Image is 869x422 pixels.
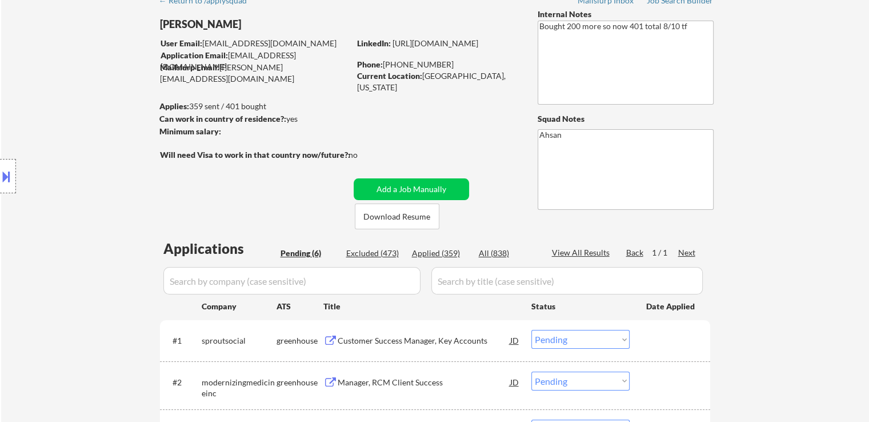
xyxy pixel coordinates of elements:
[412,248,469,259] div: Applied (359)
[160,62,219,72] strong: Mailslurp Email:
[509,372,520,392] div: JD
[626,247,644,258] div: Back
[357,70,519,93] div: [GEOGRAPHIC_DATA], [US_STATE]
[202,377,277,399] div: modernizingmedicineinc
[357,59,383,69] strong: Phone:
[202,335,277,347] div: sproutsocial
[173,335,193,347] div: #1
[161,38,202,48] strong: User Email:
[338,377,510,388] div: Manager, RCM Client Success
[552,247,613,258] div: View All Results
[160,150,350,160] strong: Will need Visa to work in that country now/future?:
[159,101,350,112] div: 359 sent / 401 bought
[531,296,630,316] div: Status
[349,149,381,161] div: no
[202,301,277,312] div: Company
[281,248,338,259] div: Pending (6)
[173,377,193,388] div: #2
[479,248,536,259] div: All (838)
[160,62,350,84] div: [PERSON_NAME][EMAIL_ADDRESS][DOMAIN_NAME]
[161,50,350,72] div: [EMAIL_ADDRESS][DOMAIN_NAME]
[357,38,391,48] strong: LinkedIn:
[509,330,520,351] div: JD
[277,335,323,347] div: greenhouse
[646,301,696,312] div: Date Applied
[163,267,421,294] input: Search by company (case sensitive)
[338,335,510,347] div: Customer Success Manager, Key Accounts
[161,38,350,49] div: [EMAIL_ADDRESS][DOMAIN_NAME]
[678,247,696,258] div: Next
[159,114,286,124] strong: Can work in country of residence?:
[277,301,323,312] div: ATS
[357,59,519,70] div: [PHONE_NUMBER]
[652,247,678,258] div: 1 / 1
[538,9,714,20] div: Internal Notes
[161,50,228,60] strong: Application Email:
[431,267,703,294] input: Search by title (case sensitive)
[354,178,469,200] button: Add a Job Manually
[357,71,422,81] strong: Current Location:
[277,377,323,388] div: greenhouse
[538,113,714,125] div: Squad Notes
[159,113,346,125] div: yes
[355,204,439,229] button: Download Resume
[346,248,403,259] div: Excluded (473)
[393,38,478,48] a: [URL][DOMAIN_NAME]
[323,301,520,312] div: Title
[163,242,277,256] div: Applications
[160,17,395,31] div: [PERSON_NAME]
